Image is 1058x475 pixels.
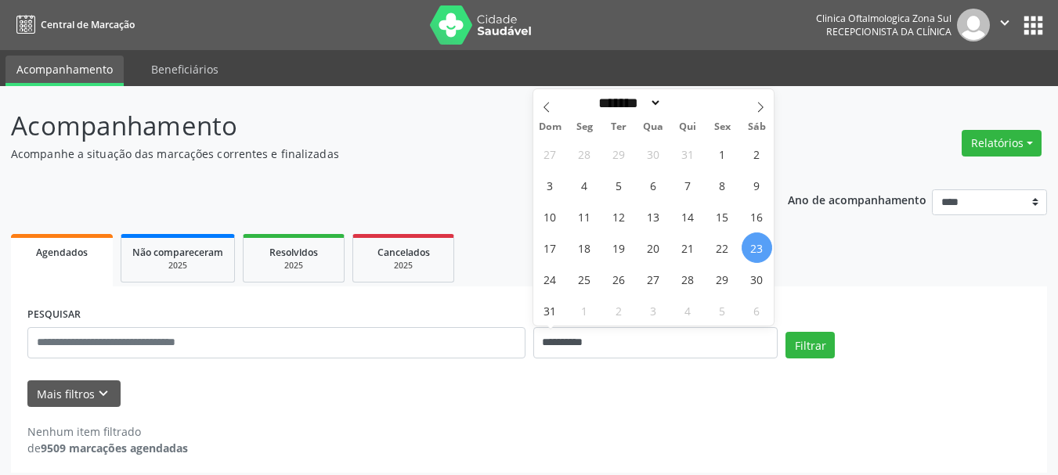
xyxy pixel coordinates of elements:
[535,232,565,263] span: Agosto 17, 2025
[816,12,951,25] div: Clinica Oftalmologica Zona Sul
[957,9,990,41] img: img
[962,130,1042,157] button: Relatórios
[638,170,669,200] span: Agosto 6, 2025
[604,139,634,169] span: Julho 29, 2025
[638,264,669,294] span: Agosto 27, 2025
[742,201,772,232] span: Agosto 16, 2025
[604,264,634,294] span: Agosto 26, 2025
[673,170,703,200] span: Agosto 7, 2025
[535,201,565,232] span: Agosto 10, 2025
[638,139,669,169] span: Julho 30, 2025
[707,139,738,169] span: Agosto 1, 2025
[569,201,600,232] span: Agosto 11, 2025
[707,201,738,232] span: Agosto 15, 2025
[742,139,772,169] span: Agosto 2, 2025
[670,122,705,132] span: Qui
[707,232,738,263] span: Agosto 22, 2025
[535,139,565,169] span: Julho 27, 2025
[604,201,634,232] span: Agosto 12, 2025
[11,106,736,146] p: Acompanhamento
[41,18,135,31] span: Central de Marcação
[269,246,318,259] span: Resolvidos
[36,246,88,259] span: Agendados
[638,295,669,326] span: Setembro 3, 2025
[742,232,772,263] span: Agosto 23, 2025
[636,122,670,132] span: Qua
[996,14,1013,31] i: 
[638,201,669,232] span: Agosto 13, 2025
[533,122,568,132] span: Dom
[569,139,600,169] span: Julho 28, 2025
[638,232,669,263] span: Agosto 20, 2025
[535,264,565,294] span: Agosto 24, 2025
[132,246,223,259] span: Não compareceram
[594,95,663,111] select: Month
[705,122,739,132] span: Sex
[11,146,736,162] p: Acompanhe a situação das marcações correntes e finalizadas
[567,122,601,132] span: Seg
[826,25,951,38] span: Recepcionista da clínica
[95,385,112,402] i: keyboard_arrow_down
[673,139,703,169] span: Julho 31, 2025
[27,380,121,408] button: Mais filtroskeyboard_arrow_down
[673,264,703,294] span: Agosto 28, 2025
[785,332,835,358] button: Filtrar
[569,295,600,326] span: Setembro 1, 2025
[739,122,774,132] span: Sáb
[707,264,738,294] span: Agosto 29, 2025
[673,295,703,326] span: Setembro 4, 2025
[11,12,135,38] a: Central de Marcação
[535,170,565,200] span: Agosto 3, 2025
[742,170,772,200] span: Agosto 9, 2025
[604,295,634,326] span: Setembro 2, 2025
[604,170,634,200] span: Agosto 5, 2025
[788,189,926,209] p: Ano de acompanhamento
[41,441,188,455] strong: 9509 marcações agendadas
[132,260,223,272] div: 2025
[27,423,188,440] div: Nenhum item filtrado
[990,9,1020,41] button: 
[377,246,430,259] span: Cancelados
[5,56,124,86] a: Acompanhamento
[601,122,636,132] span: Ter
[707,295,738,326] span: Setembro 5, 2025
[673,232,703,263] span: Agosto 21, 2025
[535,295,565,326] span: Agosto 31, 2025
[604,232,634,263] span: Agosto 19, 2025
[364,260,442,272] div: 2025
[1020,12,1047,39] button: apps
[27,303,81,327] label: PESQUISAR
[27,440,188,456] div: de
[569,232,600,263] span: Agosto 18, 2025
[742,264,772,294] span: Agosto 30, 2025
[140,56,229,83] a: Beneficiários
[742,295,772,326] span: Setembro 6, 2025
[707,170,738,200] span: Agosto 8, 2025
[569,170,600,200] span: Agosto 4, 2025
[673,201,703,232] span: Agosto 14, 2025
[569,264,600,294] span: Agosto 25, 2025
[255,260,333,272] div: 2025
[662,95,713,111] input: Year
